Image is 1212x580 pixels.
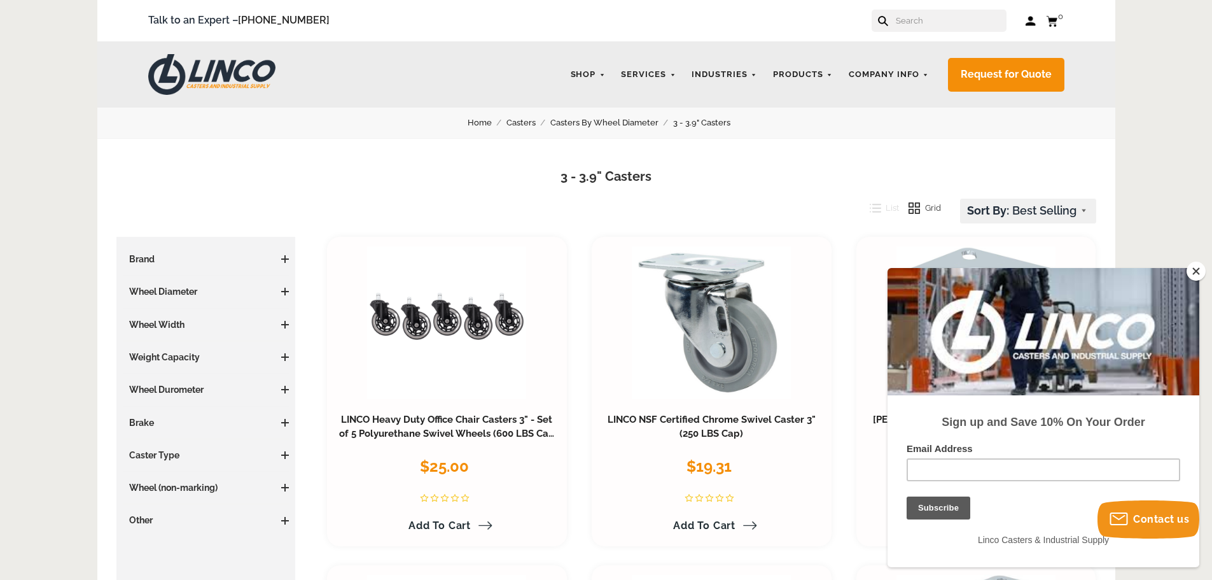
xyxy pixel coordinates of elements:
button: Close [1187,262,1206,281]
strong: Sign up and Save 10% On Your Order [54,148,257,160]
a: [PERSON_NAME] Low Profile Swivel Caster 1-3/8" [LPA-VSTH 35K] [873,414,1080,439]
span: Add to Cart [408,520,471,532]
h3: Caster Type [123,449,289,462]
a: LINCO Heavy Duty Office Chair Casters 3" - Set of 5 Polyurethane Swivel Wheels (600 LBS Cap Combi... [339,414,555,453]
h3: Brand [123,253,289,265]
h3: Other [123,514,289,527]
h1: 3 - 3.9" Casters [116,167,1096,186]
a: Add to Cart [401,515,492,537]
a: Shop [564,62,612,87]
h3: Wheel (non-marking) [123,481,289,494]
a: Home [468,116,506,130]
span: Linco Casters & Industrial Supply [90,267,221,277]
a: Add to Cart [665,515,757,537]
a: Services [615,62,682,87]
span: 0 [1058,11,1063,21]
h3: Weight Capacity [123,351,289,364]
input: Subscribe [19,229,83,251]
button: Contact us [1097,500,1199,539]
a: 3 - 3.9" Casters [673,116,745,130]
button: Grid [899,199,941,218]
label: Email Address [19,175,293,190]
a: 0 [1046,13,1064,29]
a: Company Info [842,62,935,87]
span: $19.31 [686,457,732,476]
button: Subscribe [14,19,78,42]
span: Add to Cart [673,520,735,532]
input: Search [895,10,1007,32]
span: Talk to an Expert – [148,12,330,29]
a: LINCO NSF Certified Chrome Swivel Caster 3" (250 LBS Cap) [608,414,816,439]
a: [PHONE_NUMBER] [238,14,330,26]
span: Contact us [1133,513,1189,525]
span: $25.00 [420,457,469,476]
a: Casters By Wheel Diameter [550,116,673,130]
h3: Wheel Durometer [123,383,289,396]
h3: Wheel Width [123,318,289,331]
a: Request for Quote [948,58,1064,92]
img: LINCO CASTERS & INDUSTRIAL SUPPLY [148,54,275,95]
h3: Wheel Diameter [123,285,289,298]
button: List [860,199,900,218]
h3: Brake [123,416,289,429]
a: Industries [685,62,763,87]
a: Products [767,62,839,87]
a: Casters [506,116,550,130]
a: Log in [1026,15,1036,27]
